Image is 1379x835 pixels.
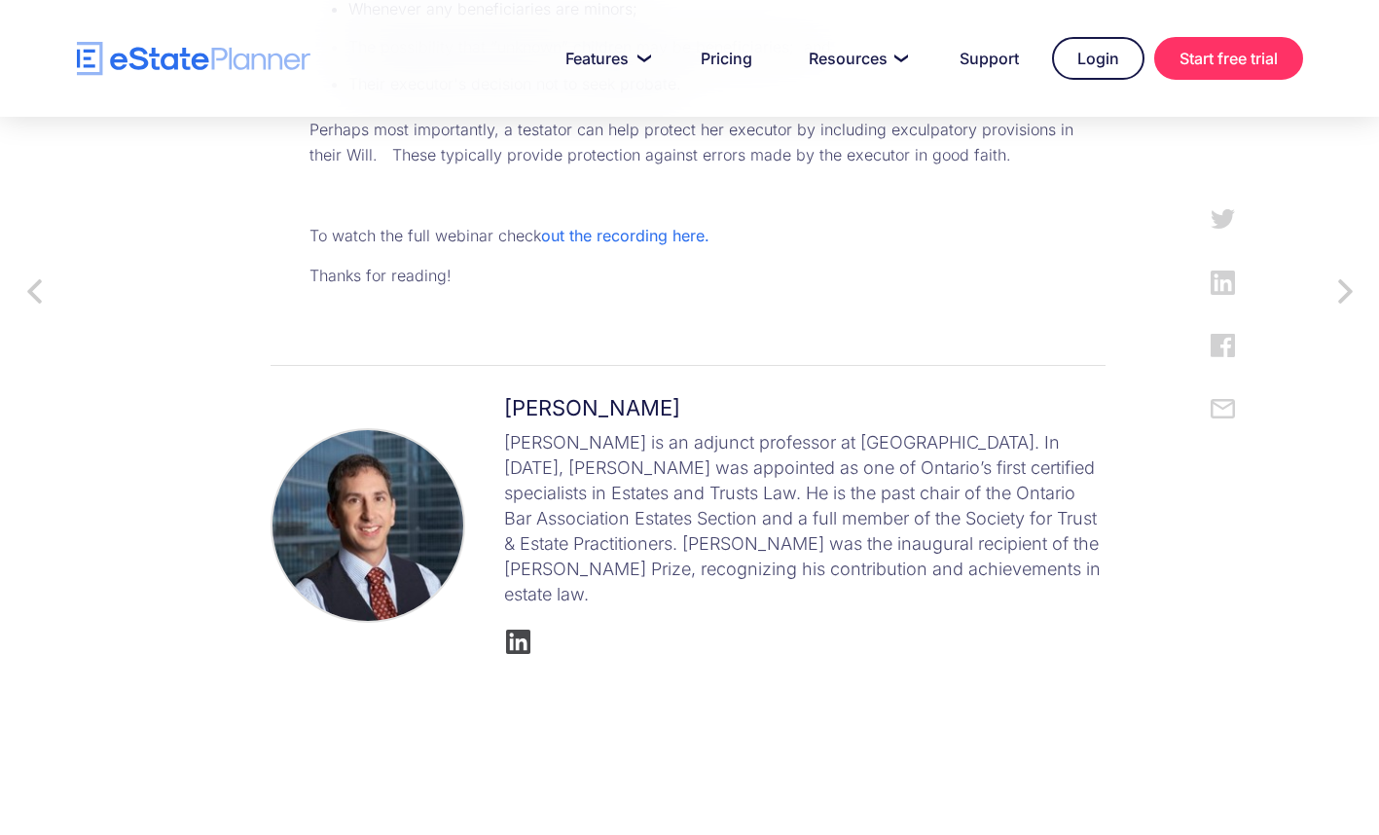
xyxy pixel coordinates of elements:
[1052,37,1144,80] a: Login
[504,395,1106,420] h4: [PERSON_NAME]
[936,39,1042,78] a: Support
[542,39,668,78] a: Features
[785,39,926,78] a: Resources
[309,183,1106,208] p: ‍
[309,264,1106,289] p: Thanks for reading!
[309,224,1106,249] p: To watch the full webinar check
[541,226,709,245] a: out the recording here.
[77,42,310,76] a: home
[1154,37,1303,80] a: Start free trial
[309,118,1106,167] p: Perhaps most importantly, a testator can help protect her executor by including exculpatory provi...
[504,430,1106,607] p: [PERSON_NAME] is an adjunct professor at [GEOGRAPHIC_DATA]. In [DATE], [PERSON_NAME] was appointe...
[677,39,776,78] a: Pricing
